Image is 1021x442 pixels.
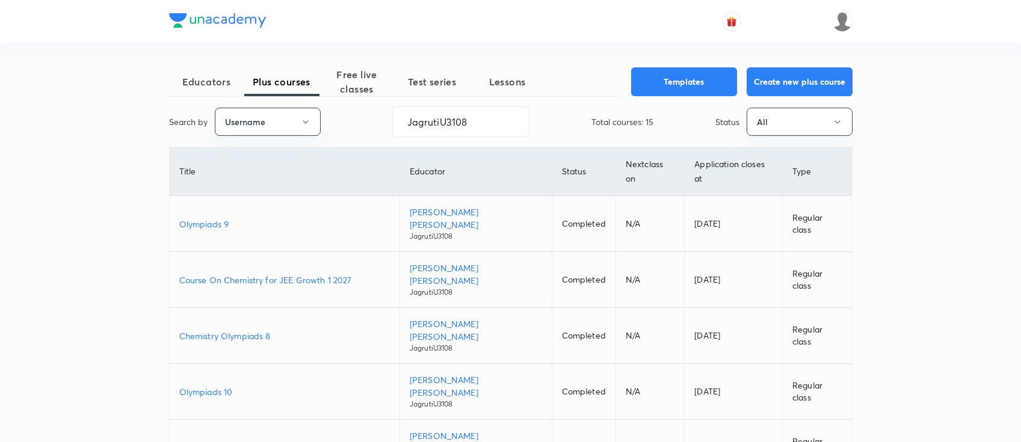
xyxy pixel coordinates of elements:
span: Test series [395,75,470,89]
p: [PERSON_NAME] [PERSON_NAME] [410,206,542,231]
p: [PERSON_NAME] [PERSON_NAME] [410,318,542,343]
img: avatar [726,16,737,27]
td: N/A [615,252,684,308]
th: Title [170,147,400,196]
td: N/A [615,308,684,364]
a: [PERSON_NAME] [PERSON_NAME]JagrutiU3108 [410,318,542,354]
button: Username [215,108,321,136]
th: Application closes at [685,147,783,196]
td: [DATE] [685,308,783,364]
td: Completed [552,252,615,308]
td: Regular class [783,196,852,252]
td: Completed [552,364,615,420]
th: Type [783,147,852,196]
p: [PERSON_NAME] [PERSON_NAME] [410,373,542,399]
a: [PERSON_NAME] [PERSON_NAME]JagrutiU3108 [410,206,542,242]
p: JagrutiU3108 [410,399,542,410]
td: [DATE] [685,364,783,420]
p: JagrutiU3108 [410,287,542,298]
a: Chemistry Olympiads 8 [179,330,390,342]
p: Total courses: 15 [591,115,653,128]
td: [DATE] [685,196,783,252]
a: Olympiads 10 [179,385,390,398]
p: JagrutiU3108 [410,343,542,354]
p: JagrutiU3108 [410,231,542,242]
td: Regular class [783,308,852,364]
span: Free live classes [319,67,395,96]
a: Course On Chemistry for JEE Growth 1 2027 [179,274,390,286]
p: [PERSON_NAME] [PERSON_NAME] [410,262,542,287]
td: N/A [615,364,684,420]
button: Create new plus course [747,67,853,96]
input: Search... [393,106,529,137]
span: Plus courses [244,75,319,89]
td: Completed [552,196,615,252]
td: Regular class [783,252,852,308]
td: [DATE] [685,252,783,308]
button: All [747,108,853,136]
th: Next class on [615,147,684,196]
th: Educator [399,147,552,196]
button: Templates [631,67,737,96]
td: Completed [552,308,615,364]
a: Company Logo [169,13,266,31]
a: [PERSON_NAME] [PERSON_NAME]JagrutiU3108 [410,262,542,298]
p: Search by [169,115,208,128]
th: Status [552,147,615,196]
a: [PERSON_NAME] [PERSON_NAME]JagrutiU3108 [410,373,542,410]
img: Company Logo [169,13,266,28]
img: nikita patil [832,11,853,32]
span: Educators [169,75,244,89]
button: avatar [722,12,741,31]
td: N/A [615,196,684,252]
a: Olympiads 9 [179,218,390,230]
p: Status [715,115,739,128]
span: Lessons [470,75,545,89]
td: Regular class [783,364,852,420]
